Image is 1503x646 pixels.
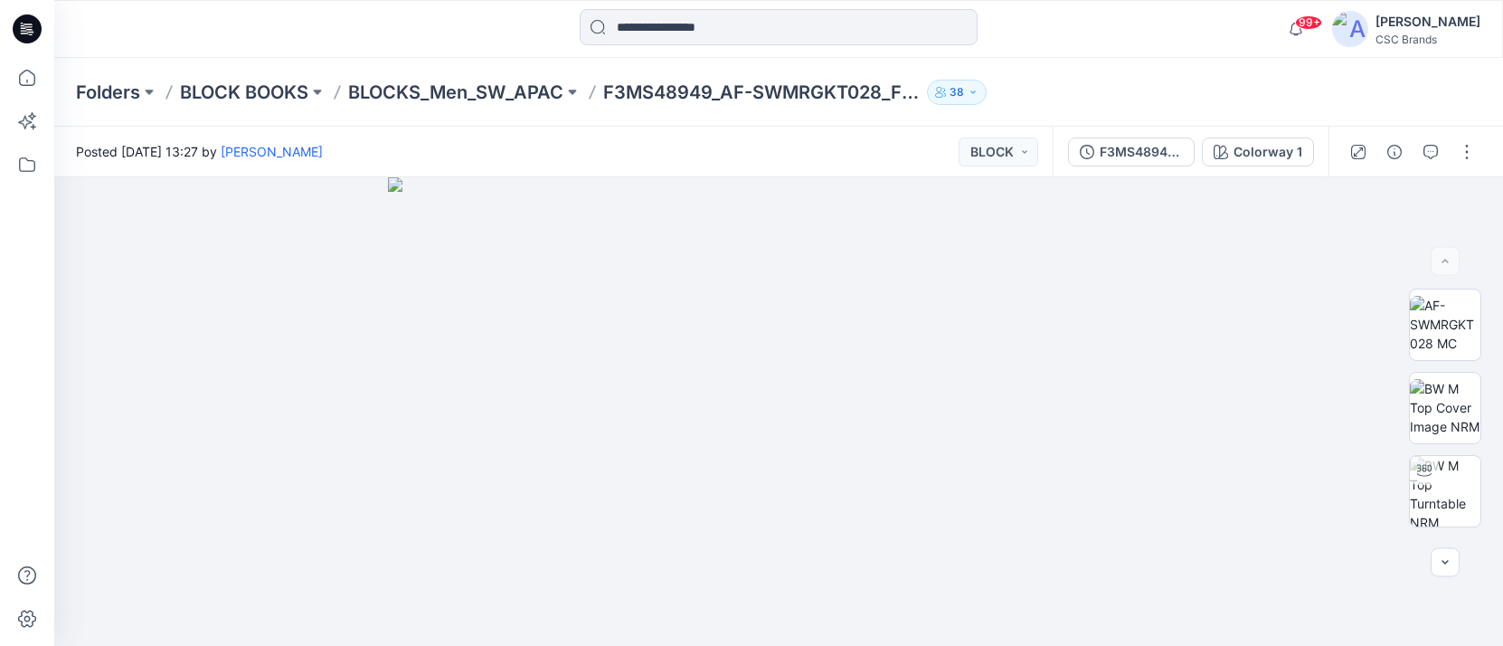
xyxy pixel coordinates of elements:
div: F3MS48949_AF-SWMRGKT028_F13_PAREG_VFA [1100,142,1183,162]
img: AF-SWMRGKT028 MC [1410,296,1480,353]
a: [PERSON_NAME] [221,144,323,159]
img: BW M Top Cover Image NRM [1410,379,1480,436]
div: CSC Brands [1375,33,1480,46]
span: Posted [DATE] 13:27 by [76,142,323,161]
img: avatar [1332,11,1368,47]
p: 38 [950,82,964,102]
button: Details [1380,138,1409,166]
p: F3MS48949_AF-SWMRGKT028_F13_PAREG_VFA [603,80,920,105]
button: Colorway 1 [1202,138,1314,166]
button: F3MS48949_AF-SWMRGKT028_F13_PAREG_VFA [1068,138,1195,166]
img: BW M Top Turntable NRM [1410,456,1480,527]
a: Folders [76,80,140,105]
img: eyJhbGciOiJIUzI1NiIsImtpZCI6IjAiLCJzbHQiOiJzZXMiLCJ0eXAiOiJKV1QifQ.eyJkYXRhIjp7InR5cGUiOiJzdG9yYW... [388,177,1168,646]
button: 38 [927,80,987,105]
a: BLOCK BOOKS [180,80,308,105]
div: Colorway 1 [1234,142,1302,162]
a: BLOCKS_Men_SW_APAC [348,80,563,105]
div: [PERSON_NAME] [1375,11,1480,33]
span: 99+ [1295,15,1322,30]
